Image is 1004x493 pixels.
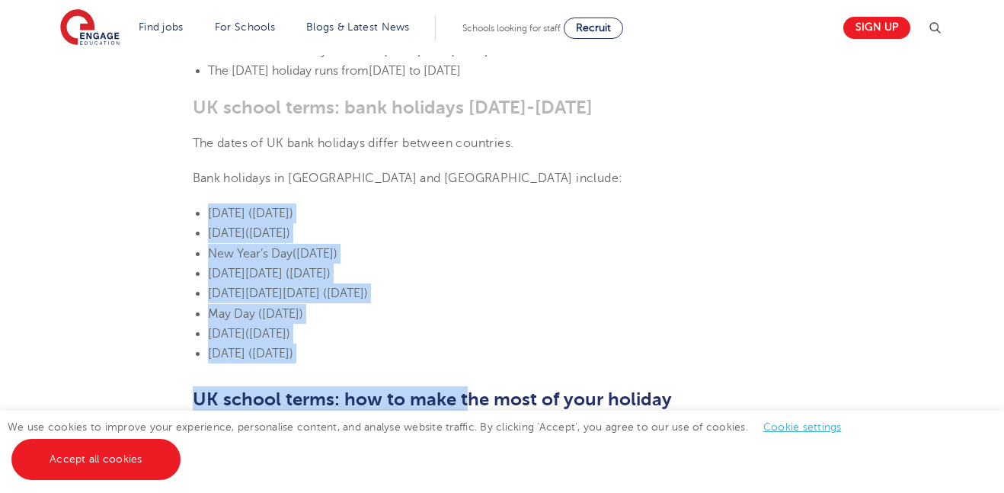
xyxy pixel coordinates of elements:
span: Recruit [576,22,611,34]
span: UK school terms: how to make the most of your holiday [193,389,672,410]
a: Cookie settings [763,421,842,433]
span: The dates of UK bank holidays differ between countries. [193,136,514,150]
span: [DATE][DATE] ([DATE]) [208,267,331,280]
span: New Year’s Day [208,247,293,261]
span: Bank holidays in [GEOGRAPHIC_DATA] and [GEOGRAPHIC_DATA] include: [193,171,623,185]
span: [DATE] to [DATE] [369,64,461,78]
a: Recruit [564,18,623,39]
span: ([DATE]) [245,327,290,341]
span: [DATE] [208,226,245,240]
span: [DATE] [208,206,245,220]
span: ([DATE]) [293,247,337,261]
span: UK school terms: bank holidays [DATE]-[DATE] [193,97,593,118]
span: May Day ([DATE]) [208,307,303,321]
span: ([DATE]) [245,226,290,240]
a: Blogs & Latest News [306,21,410,33]
span: ([DATE]) [248,206,293,220]
span: [DATE] ([DATE]) [208,347,293,360]
span: Schools looking for staff [462,23,561,34]
a: For Schools [215,21,275,33]
span: The [DATE] holiday runs from [208,64,369,78]
a: Find jobs [139,21,184,33]
span: The half-term holiday runs from [208,44,384,58]
span: [DATE] [208,327,245,341]
span: We use cookies to improve your experience, personalise content, and analyse website traffic. By c... [8,421,857,465]
a: Accept all cookies [11,439,181,480]
a: Sign up [843,17,910,39]
span: [DATE] until [DATE] [384,44,488,58]
span: [DATE][DATE][DATE] ([DATE]) [208,287,368,300]
img: Engage Education [60,9,120,47]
